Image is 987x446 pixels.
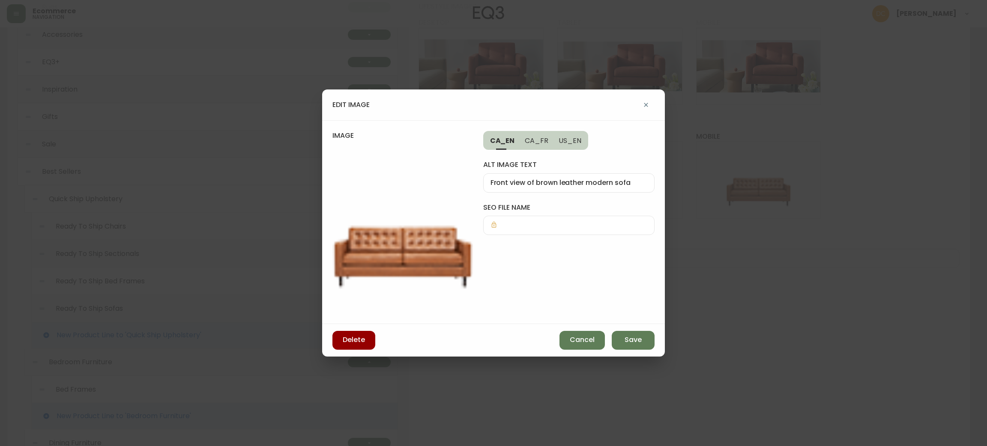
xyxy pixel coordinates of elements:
button: Delete [332,331,375,350]
img: ORIGINAL.png [332,150,473,313]
span: US_EN [559,136,581,145]
span: CA_FR [525,136,548,145]
button: Save [612,331,655,350]
h4: image [332,131,473,150]
span: Cancel [570,335,595,345]
label: alt image text [483,160,655,169]
button: Cancel [559,331,605,350]
label: seo file name [483,203,655,212]
h4: edit image [332,100,370,110]
span: CA_EN [490,136,515,145]
span: Delete [343,335,365,345]
span: Save [625,335,642,345]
